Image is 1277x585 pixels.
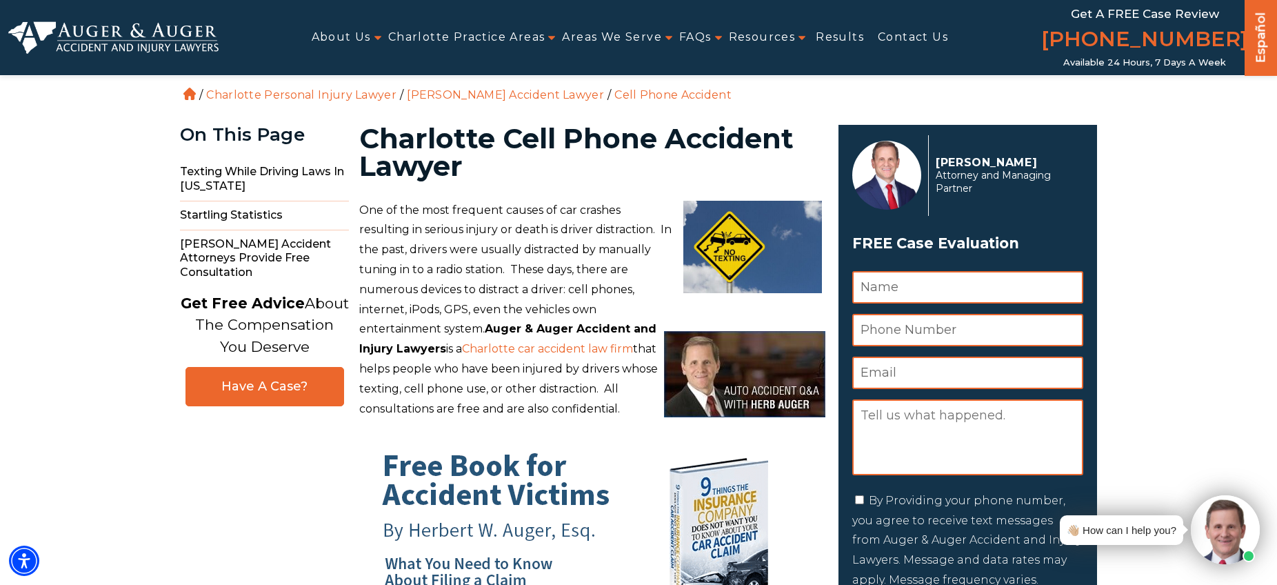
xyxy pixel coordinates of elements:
span: Get a FREE Case Review [1071,7,1219,21]
a: FAQs [679,22,712,53]
span: Texting While Driving Laws In [US_STATE] [180,158,349,201]
input: Name [852,271,1083,304]
img: Herbert Auger [852,141,921,210]
strong: Auger & Auger Accident and Injury Lawyers [359,322,656,355]
a: Charlotte Practice Areas [388,22,545,53]
a: Resources [729,22,796,53]
a: [PERSON_NAME] Accident Lawyer [407,88,604,101]
div: On This Page [180,125,349,145]
a: Contact Us [878,22,948,53]
img: Auto Accident Q&A with Herb Auger [664,331,825,417]
a: Have A Case? [185,367,344,406]
h1: Charlotte Cell Phone Accident Lawyer [359,125,822,180]
a: [PHONE_NUMBER] [1041,24,1248,57]
div: Accessibility Menu [9,546,39,576]
p: One of the most frequent causes of car crashes resulting in serious injury or death is driver dis... [359,201,822,419]
a: Results [816,22,864,53]
span: Attorney and Managing Partner [936,169,1076,195]
img: shutterstock_189869255 [683,201,822,293]
strong: Get Free Advice [181,295,305,312]
span: Have A Case? [200,379,330,395]
span: [PERSON_NAME] Accident Attorneys Provide Free Consultation [180,230,349,287]
div: 👋🏼 How can I help you? [1067,521,1176,539]
a: Charlotte car accident law firm [462,342,633,355]
a: Charlotte Personal Injury Lawyer [206,88,396,101]
input: Phone Number [852,314,1083,346]
li: Cell Phone Accident [611,88,735,101]
input: Email [852,357,1083,389]
img: Intaker widget Avatar [1191,495,1260,564]
a: Home [183,88,196,100]
p: [PERSON_NAME] [936,156,1076,169]
p: About The Compensation You Deserve [181,292,349,358]
span: Available 24 Hours, 7 Days a Week [1063,57,1226,68]
img: Auger & Auger Accident and Injury Lawyers Logo [8,21,219,54]
a: Areas We Serve [562,22,662,53]
a: About Us [312,22,371,53]
span: Startling Statistics [180,201,349,230]
h3: FREE Case Evaluation [852,230,1083,257]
